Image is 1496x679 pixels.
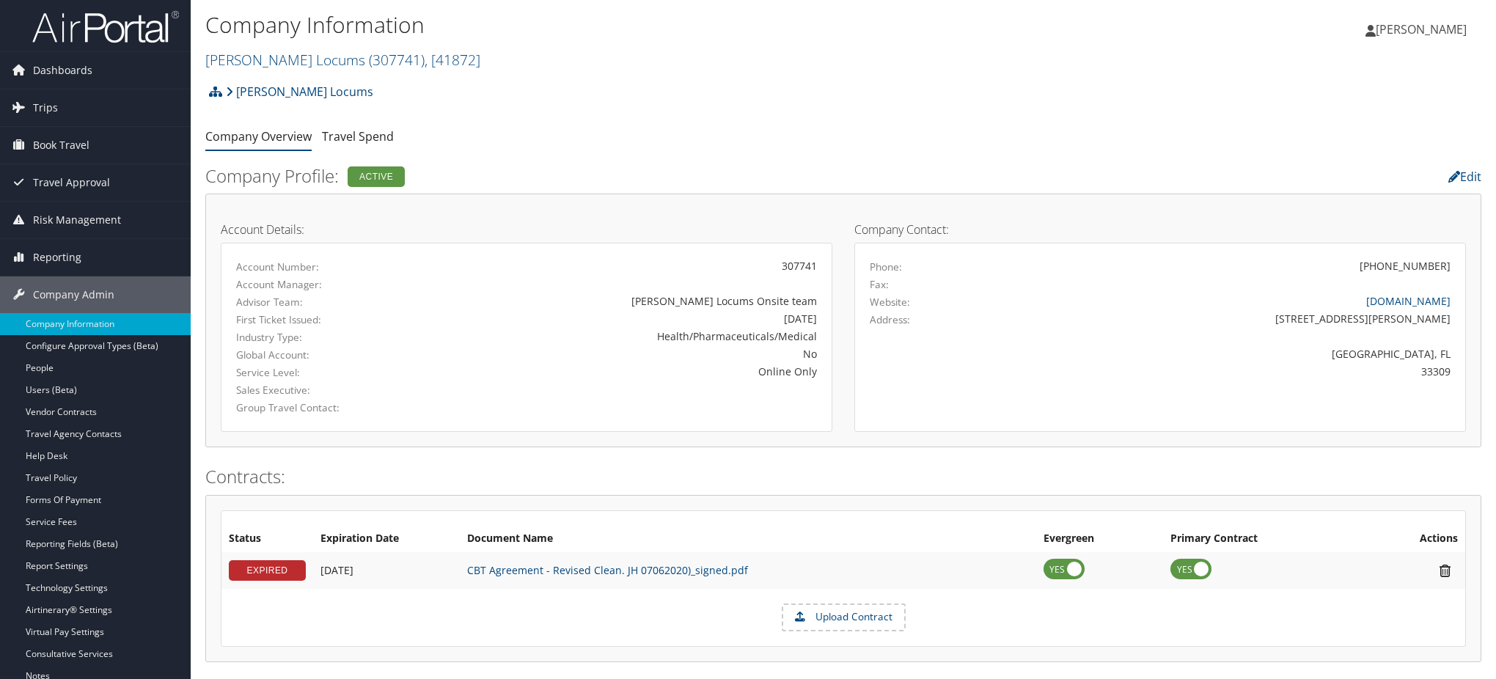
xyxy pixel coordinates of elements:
[205,464,1481,489] h2: Contracts:
[369,50,425,70] span: ( 307741 )
[320,564,452,577] div: Add/Edit Date
[205,10,1056,40] h1: Company Information
[870,260,902,274] label: Phone:
[32,10,179,44] img: airportal-logo.png
[348,166,405,187] div: Active
[425,50,480,70] span: , [ 41872 ]
[33,52,92,89] span: Dashboards
[1021,364,1451,379] div: 33309
[33,202,121,238] span: Risk Management
[229,560,306,581] div: EXPIRED
[320,563,353,577] span: [DATE]
[1366,294,1451,308] a: [DOMAIN_NAME]
[437,364,817,379] div: Online Only
[33,89,58,126] span: Trips
[1036,526,1164,552] th: Evergreen
[1365,7,1481,51] a: [PERSON_NAME]
[33,164,110,201] span: Travel Approval
[870,312,910,327] label: Address:
[1021,346,1451,361] div: [GEOGRAPHIC_DATA], FL
[870,295,910,309] label: Website:
[33,127,89,164] span: Book Travel
[437,329,817,344] div: Health/Pharmaceuticals/Medical
[437,311,817,326] div: [DATE]
[236,312,415,327] label: First Ticket Issued:
[1360,258,1451,274] div: [PHONE_NUMBER]
[236,277,415,292] label: Account Manager:
[226,77,373,106] a: [PERSON_NAME] Locums
[205,128,312,144] a: Company Overview
[1376,21,1467,37] span: [PERSON_NAME]
[437,293,817,309] div: [PERSON_NAME] Locums Onsite team
[236,330,415,345] label: Industry Type:
[236,348,415,362] label: Global Account:
[236,295,415,309] label: Advisor Team:
[236,260,415,274] label: Account Number:
[236,365,415,380] label: Service Level:
[1363,526,1465,552] th: Actions
[1163,526,1362,552] th: Primary Contract
[1448,169,1481,185] a: Edit
[783,605,904,630] label: Upload Contract
[1021,311,1451,326] div: [STREET_ADDRESS][PERSON_NAME]
[870,277,889,292] label: Fax:
[221,526,313,552] th: Status
[313,526,460,552] th: Expiration Date
[33,239,81,276] span: Reporting
[854,224,1466,235] h4: Company Contact:
[236,400,415,415] label: Group Travel Contact:
[467,563,748,577] a: CBT Agreement - Revised Clean. JH 07062020)_signed.pdf
[437,346,817,361] div: No
[1432,563,1458,579] i: Remove Contract
[205,50,480,70] a: [PERSON_NAME] Locums
[437,258,817,274] div: 307741
[460,526,1036,552] th: Document Name
[221,224,832,235] h4: Account Details:
[322,128,394,144] a: Travel Spend
[205,164,1049,188] h2: Company Profile:
[236,383,415,397] label: Sales Executive:
[33,276,114,313] span: Company Admin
